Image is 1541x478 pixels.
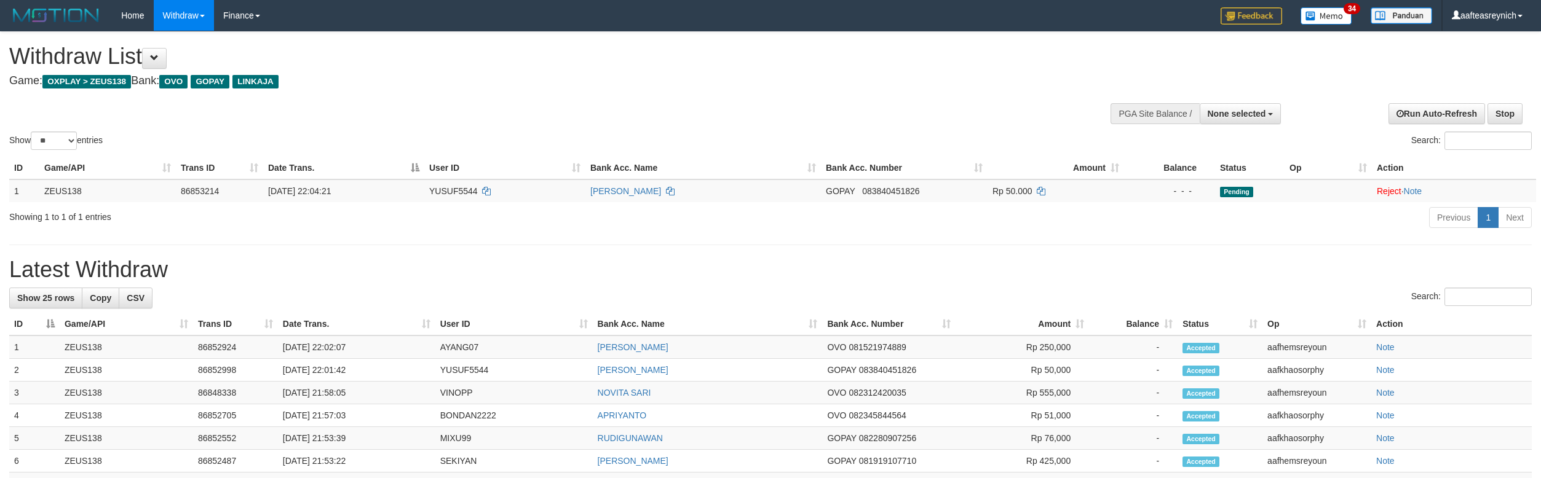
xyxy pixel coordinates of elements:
td: aafkhaosorphy [1262,359,1371,382]
td: 86852552 [193,427,278,450]
span: OVO [827,410,846,420]
label: Search: [1411,131,1532,150]
td: 86852998 [193,359,278,382]
span: GOPAY [827,456,856,466]
td: aafhemsreyoun [1262,335,1371,359]
td: MIXU99 [435,427,593,450]
a: Note [1376,410,1395,420]
span: Accepted [1182,456,1219,467]
td: Rp 425,000 [956,450,1089,472]
img: Button%20Memo.svg [1301,7,1352,25]
span: Copy 082280907256 to clipboard [859,433,916,443]
th: Date Trans.: activate to sort column descending [263,157,424,179]
th: Amount: activate to sort column ascending [956,313,1089,335]
span: Rp 50.000 [992,186,1032,196]
h1: Latest Withdraw [9,257,1532,282]
a: Note [1376,342,1395,352]
span: Pending [1220,187,1253,197]
td: ZEUS138 [60,404,193,427]
th: Bank Acc. Name: activate to sort column ascending [593,313,823,335]
td: [DATE] 21:57:03 [278,404,435,427]
span: GOPAY [191,75,229,88]
label: Search: [1411,288,1532,306]
span: Accepted [1182,388,1219,399]
th: Bank Acc. Name: activate to sort column ascending [585,157,821,179]
div: - - - [1129,185,1210,197]
td: Rp 250,000 [956,335,1089,359]
span: None selected [1208,109,1266,119]
td: 1 [9,335,60,359]
a: [PERSON_NAME] [598,365,668,375]
a: Note [1376,388,1395,398]
span: Copy 083840451826 to clipboard [859,365,916,375]
td: Rp 76,000 [956,427,1089,450]
td: [DATE] 21:58:05 [278,382,435,404]
input: Search: [1444,131,1532,150]
span: GOPAY [827,365,856,375]
a: Previous [1429,207,1478,228]
td: - [1089,404,1178,427]
th: User ID: activate to sort column ascending [435,313,593,335]
span: Accepted [1182,343,1219,353]
td: - [1089,359,1178,382]
a: APRIYANTO [598,410,647,420]
a: RUDIGUNAWAN [598,433,663,443]
span: CSV [127,293,145,303]
a: CSV [119,288,153,308]
a: Stop [1488,103,1523,124]
span: Copy 082312420035 to clipboard [849,388,906,398]
td: [DATE] 22:02:07 [278,335,435,359]
td: ZEUS138 [60,427,193,450]
img: MOTION_logo.png [9,6,103,25]
td: 6 [9,450,60,472]
td: AYANG07 [435,335,593,359]
td: 3 [9,382,60,404]
th: Amount: activate to sort column ascending [988,157,1124,179]
td: 86852705 [193,404,278,427]
td: [DATE] 21:53:22 [278,450,435,472]
td: Rp 555,000 [956,382,1089,404]
td: 86852487 [193,450,278,472]
td: · [1372,179,1536,202]
th: Game/API: activate to sort column ascending [60,313,193,335]
td: aafkhaosorphy [1262,427,1371,450]
a: Note [1376,365,1395,375]
a: Next [1498,207,1532,228]
span: [DATE] 22:04:21 [268,186,331,196]
td: ZEUS138 [39,179,176,202]
input: Search: [1444,288,1532,306]
td: - [1089,427,1178,450]
a: [PERSON_NAME] [590,186,661,196]
td: SEKIYAN [435,450,593,472]
th: Action [1371,313,1532,335]
th: Balance: activate to sort column ascending [1089,313,1178,335]
th: Bank Acc. Number: activate to sort column ascending [821,157,988,179]
td: ZEUS138 [60,450,193,472]
td: YUSUF5544 [435,359,593,382]
img: Feedback.jpg [1221,7,1282,25]
h1: Withdraw List [9,44,1015,69]
h4: Game: Bank: [9,75,1015,87]
span: YUSUF5544 [429,186,478,196]
select: Showentries [31,131,77,150]
a: Copy [82,288,119,308]
th: Status [1215,157,1285,179]
span: Copy 081919107710 to clipboard [859,456,916,466]
td: 86848338 [193,382,278,404]
a: [PERSON_NAME] [598,456,668,466]
span: Accepted [1182,411,1219,421]
td: - [1089,382,1178,404]
span: OVO [827,388,846,398]
div: PGA Site Balance / [1111,103,1199,124]
th: User ID: activate to sort column ascending [424,157,585,179]
span: Copy 083840451826 to clipboard [862,186,919,196]
span: Show 25 rows [17,293,74,303]
td: - [1089,335,1178,359]
a: Run Auto-Refresh [1388,103,1485,124]
th: Trans ID: activate to sort column ascending [176,157,263,179]
td: 5 [9,427,60,450]
th: Status: activate to sort column ascending [1178,313,1262,335]
td: ZEUS138 [60,359,193,382]
td: Rp 51,000 [956,404,1089,427]
th: Date Trans.: activate to sort column ascending [278,313,435,335]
